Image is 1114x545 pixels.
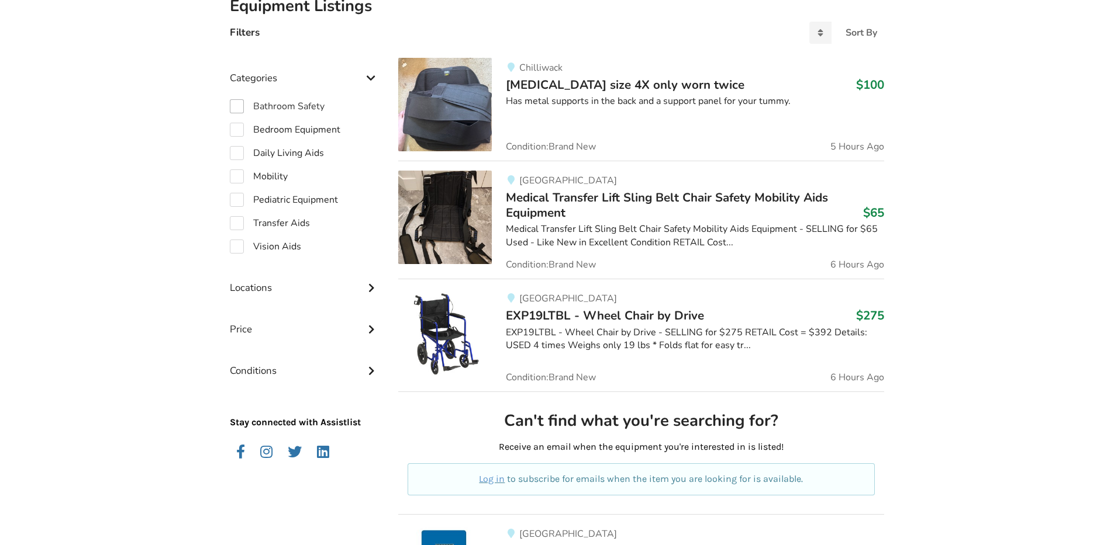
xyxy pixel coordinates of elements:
[506,223,884,249] div: Medical Transfer Lift Sling Belt Chair Safety Mobility Aids Equipment - SELLING for $65 Used - Li...
[506,95,884,108] div: Has metal supports in the back and a support panel for your tummy.
[506,326,884,353] div: EXP19LTBL - Wheel Chair by Drive - SELLING for $275 RETAIL Cost = $392 Details: USED 4 times Weig...
[398,58,884,161] a: daily living aids-back brace size 4x only worn twiceChilliwack[MEDICAL_DATA] size 4X only worn tw...
[506,260,596,269] span: Condition: Brand New
[398,171,492,264] img: mobility-medical transfer lift sling belt chair safety mobility aids equipment
[230,341,380,383] div: Conditions
[230,193,338,207] label: Pediatric Equipment
[230,169,288,183] label: Mobility
[506,307,704,324] span: EXP19LTBL - Wheel Chair by Drive
[398,161,884,279] a: mobility-medical transfer lift sling belt chair safety mobility aids equipment[GEOGRAPHIC_DATA]Me...
[230,48,380,90] div: Categories
[830,373,884,382] span: 6 Hours Ago
[506,142,596,151] span: Condition: Brand New
[230,216,310,230] label: Transfer Aids
[230,300,380,341] div: Price
[830,260,884,269] span: 6 Hours Ago
[506,77,744,93] span: [MEDICAL_DATA] size 4X only worn twice
[519,61,563,74] span: Chilliwack
[519,527,617,540] span: [GEOGRAPHIC_DATA]
[230,99,325,113] label: Bathroom Safety
[398,289,492,382] img: mobility-exp19ltbl - wheel chair by drive
[856,77,884,92] h3: $100
[230,239,301,254] label: Vision Aids
[230,146,324,160] label: Daily Living Aids
[398,279,884,391] a: mobility-exp19ltbl - wheel chair by drive[GEOGRAPHIC_DATA]EXP19LTBL - Wheel Chair by Drive$275EXP...
[230,123,340,137] label: Bedroom Equipment
[398,58,492,151] img: daily living aids-back brace size 4x only worn twice
[230,26,260,39] h4: Filters
[519,174,617,187] span: [GEOGRAPHIC_DATA]
[506,189,828,221] span: Medical Transfer Lift Sling Belt Chair Safety Mobility Aids Equipment
[479,473,505,484] a: Log in
[408,440,875,454] p: Receive an email when the equipment you're interested in is listed!
[506,373,596,382] span: Condition: Brand New
[830,142,884,151] span: 5 Hours Ago
[230,383,380,429] p: Stay connected with Assistlist
[519,292,617,305] span: [GEOGRAPHIC_DATA]
[846,28,877,37] div: Sort By
[230,258,380,300] div: Locations
[856,308,884,323] h3: $275
[422,473,861,486] p: to subscribe for emails when the item you are looking for is available.
[863,205,884,220] h3: $65
[408,411,875,431] h2: Can't find what you're searching for?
